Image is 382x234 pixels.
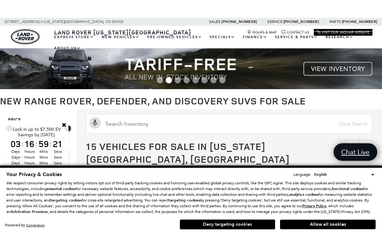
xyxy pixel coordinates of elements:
[26,223,45,227] a: ComplyAuto
[175,77,181,83] span: Go to slide 3
[201,77,208,83] span: Go to slide 6
[239,32,271,43] a: Finance
[157,77,163,83] span: Go to slide 1
[86,140,290,166] span: 15 Vehicles for Sale in [US_STATE][GEOGRAPHIC_DATA], [GEOGRAPHIC_DATA]
[5,223,45,227] div: Powered by
[166,77,172,83] span: Go to slide 2
[24,149,36,154] span: Hours
[47,186,76,191] strong: essential cookies
[6,180,376,215] p: We respect consumer privacy rights by letting visitors opt out of third-party tracking cookies an...
[10,149,22,154] span: Days
[322,32,357,43] a: Research
[206,32,239,43] a: Specials
[342,19,377,24] a: [PHONE_NUMBER]
[192,77,199,83] span: Go to slide 5
[180,219,275,230] button: Deny targeting cookies
[5,18,43,26] span: [STREET_ADDRESS] •
[38,154,50,160] span: Mins
[302,203,326,209] u: Privacy Policy
[86,114,372,134] input: Search Inventory
[38,139,50,148] span: 59
[8,117,68,123] h5: Price
[313,171,376,178] select: Language Select
[329,19,341,24] span: Parts
[38,160,50,166] span: Mins
[24,139,36,148] span: 16
[293,173,311,176] div: Language:
[11,29,40,44] a: land-rover
[52,160,64,166] span: Secs
[284,19,319,24] a: [PHONE_NUMBER]
[105,18,111,26] span: CO
[52,154,64,160] span: Secs
[11,29,40,44] img: Land Rover
[50,139,52,149] span: :
[271,32,322,43] a: Service & Parts
[247,30,277,34] a: Hours & Map
[61,122,67,128] a: Close
[6,171,62,178] span: Your Privacy & Cookies
[219,77,226,83] span: Go to slide 8
[10,160,22,166] span: Days
[52,149,64,154] span: Secs
[54,28,191,36] span: Land Rover [US_STATE][GEOGRAPHIC_DATA]
[5,19,124,24] a: [STREET_ADDRESS] • [US_STATE][GEOGRAPHIC_DATA], CO 80905
[143,32,206,43] a: Pre-Owned Vehicles
[50,28,195,36] a: Land Rover [US_STATE][GEOGRAPHIC_DATA]
[10,139,22,148] span: 03
[24,160,36,166] span: Hours
[36,139,38,149] span: :
[52,139,64,148] span: 21
[334,143,377,161] a: Chat Live
[50,43,85,54] a: About Us
[98,32,143,43] a: New Vehicles
[24,154,36,160] span: Hours
[50,32,98,43] a: EXPRESS STORE
[89,117,101,129] svg: Click to toggle on voice search
[44,18,105,26] span: [US_STATE][GEOGRAPHIC_DATA],
[50,198,82,203] strong: targeting cookies
[13,127,61,138] span: Lock in up to $7,500 EV Savings by [DATE].
[112,18,124,26] span: 80905
[22,139,24,149] span: :
[38,149,50,154] span: Mins
[332,186,364,191] strong: functional cookies
[338,148,373,156] span: Chat Live
[280,220,376,229] button: Allow all cookies
[169,198,200,203] strong: targeting cookies
[11,209,48,214] strong: Arbitration Provision
[289,192,319,197] strong: analytics cookies
[184,77,190,83] span: Go to slide 4
[10,154,22,160] span: Days
[210,77,217,83] span: Go to slide 7
[282,30,309,34] a: Contact Us
[302,204,326,208] a: Privacy Policy
[50,32,372,54] nav: Main Navigation
[317,30,370,34] a: Visit Our Jaguar Website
